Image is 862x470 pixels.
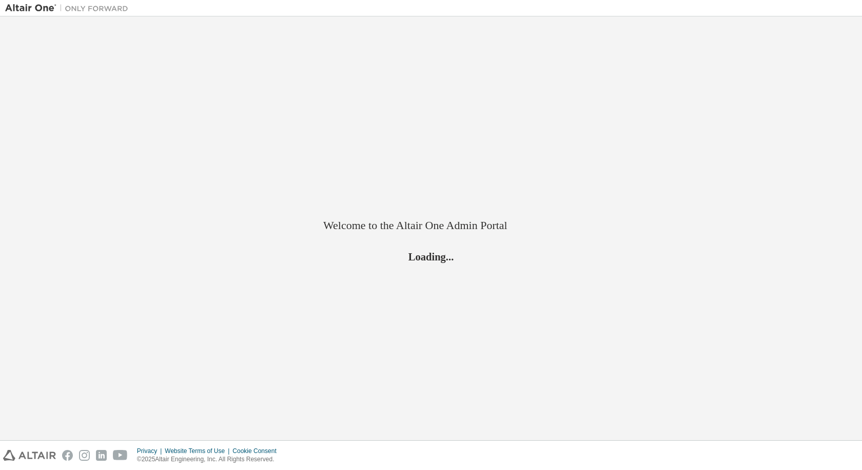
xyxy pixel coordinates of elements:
[137,455,283,464] p: © 2025 Altair Engineering, Inc. All Rights Reserved.
[79,450,90,461] img: instagram.svg
[3,450,56,461] img: altair_logo.svg
[113,450,128,461] img: youtube.svg
[232,447,282,455] div: Cookie Consent
[323,250,539,263] h2: Loading...
[323,218,539,233] h2: Welcome to the Altair One Admin Portal
[62,450,73,461] img: facebook.svg
[96,450,107,461] img: linkedin.svg
[5,3,133,13] img: Altair One
[137,447,165,455] div: Privacy
[165,447,232,455] div: Website Terms of Use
